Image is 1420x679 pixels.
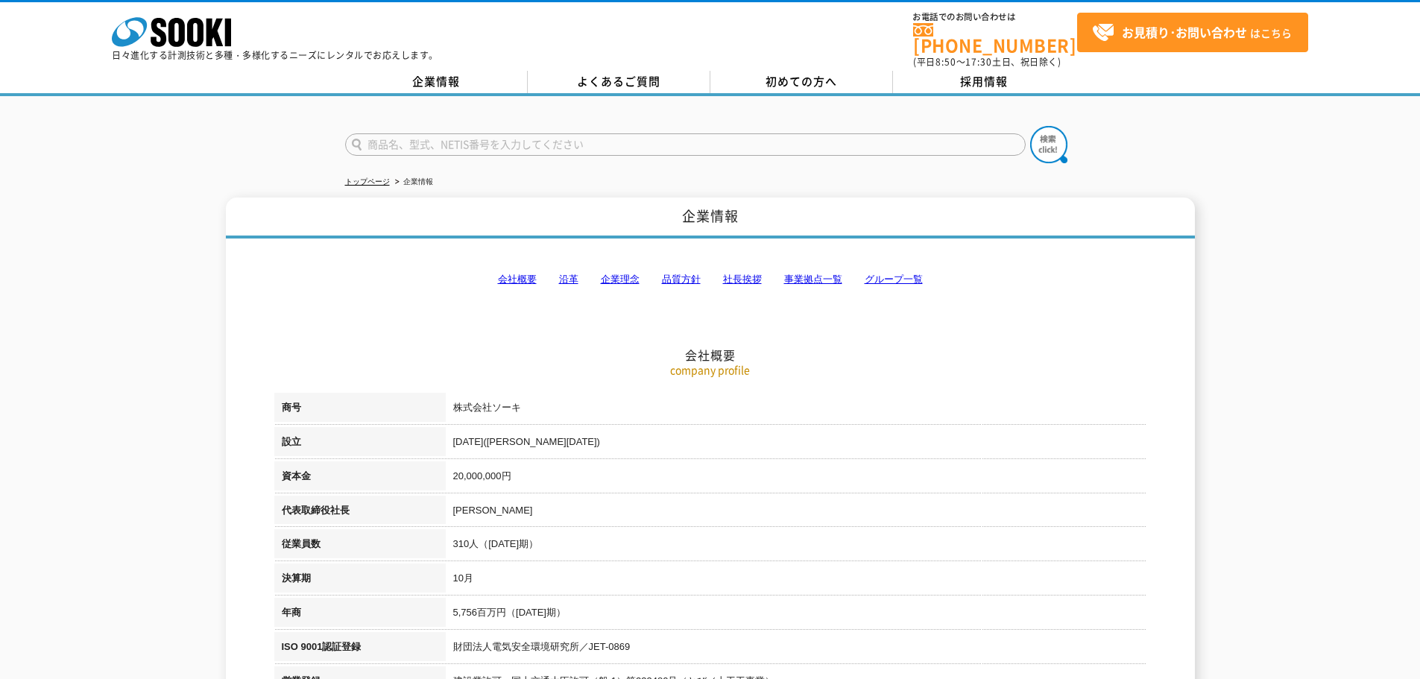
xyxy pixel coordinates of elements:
td: [PERSON_NAME] [446,496,1146,530]
td: [DATE]([PERSON_NAME][DATE]) [446,427,1146,461]
a: 初めての方へ [710,71,893,93]
th: 年商 [274,598,446,632]
a: 採用情報 [893,71,1076,93]
strong: お見積り･お問い合わせ [1122,23,1247,41]
td: 株式会社ソーキ [446,393,1146,427]
th: 商号 [274,393,446,427]
th: 決算期 [274,563,446,598]
th: 設立 [274,427,446,461]
a: 事業拠点一覧 [784,274,842,285]
h2: 会社概要 [274,198,1146,363]
p: 日々進化する計測技術と多種・多様化するニーズにレンタルでお応えします。 [112,51,438,60]
td: 10月 [446,563,1146,598]
img: btn_search.png [1030,126,1067,163]
td: 310人（[DATE]期） [446,529,1146,563]
td: 5,756百万円（[DATE]期） [446,598,1146,632]
th: 従業員数 [274,529,446,563]
span: 17:30 [965,55,992,69]
a: 企業情報 [345,71,528,93]
input: 商品名、型式、NETIS番号を入力してください [345,133,1026,156]
a: [PHONE_NUMBER] [913,23,1077,54]
td: 財団法人電気安全環境研究所／JET-0869 [446,632,1146,666]
h1: 企業情報 [226,198,1195,239]
th: 資本金 [274,461,446,496]
a: トップページ [345,177,390,186]
a: 会社概要 [498,274,537,285]
th: ISO 9001認証登録 [274,632,446,666]
a: よくあるご質問 [528,71,710,93]
span: はこちら [1092,22,1292,44]
td: 20,000,000円 [446,461,1146,496]
a: 企業理念 [601,274,640,285]
span: お電話でのお問い合わせは [913,13,1077,22]
span: (平日 ～ 土日、祝日除く) [913,55,1061,69]
span: 8:50 [935,55,956,69]
th: 代表取締役社長 [274,496,446,530]
p: company profile [274,362,1146,378]
a: グループ一覧 [865,274,923,285]
a: 沿革 [559,274,578,285]
a: 社長挨拶 [723,274,762,285]
li: 企業情報 [392,174,433,190]
span: 初めての方へ [766,73,837,89]
a: 品質方針 [662,274,701,285]
a: お見積り･お問い合わせはこちら [1077,13,1308,52]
